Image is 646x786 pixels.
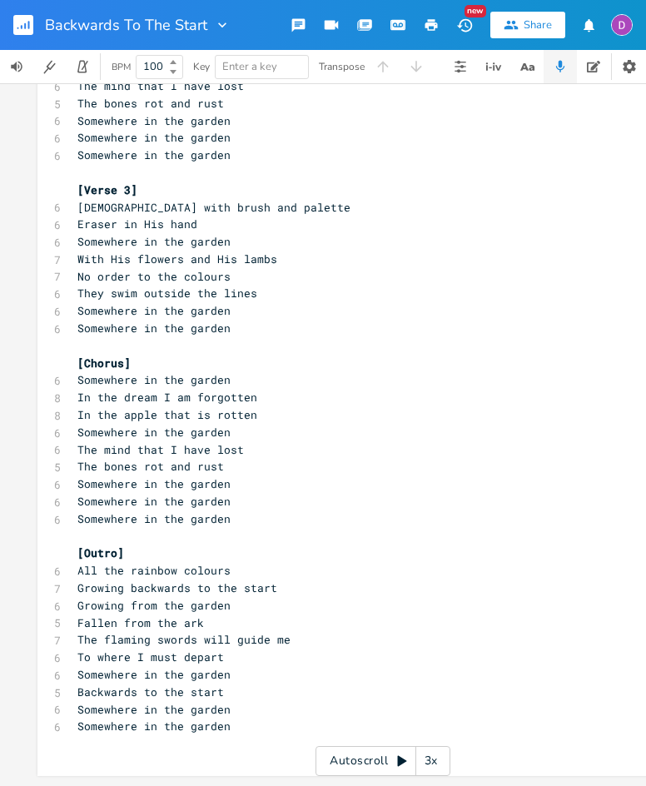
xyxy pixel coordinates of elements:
span: The mind that I have lost [77,442,244,457]
span: [Outro] [77,545,124,560]
button: Share [490,12,565,38]
span: Backwards To The Start [45,17,207,32]
span: Somewhere in the garden [77,147,231,162]
span: Somewhere in the garden [77,494,231,509]
span: The mind that I have lost [77,78,244,93]
span: Somewhere in the garden [77,372,231,387]
span: Growing from the garden [77,598,231,613]
span: To where I must depart [77,649,224,664]
span: Somewhere in the garden [77,234,231,249]
span: The bones rot and rust [77,96,224,111]
span: Somewhere in the garden [77,130,231,145]
span: Somewhere in the garden [77,303,231,318]
img: Dylan [611,14,633,36]
span: [Chorus] [77,356,131,371]
span: They swim outside the lines [77,286,257,301]
span: With His flowers and His lambs [77,251,277,266]
span: Enter a key [222,59,277,74]
span: Eraser in His hand [77,216,197,231]
span: The bones rot and rust [77,459,224,474]
span: Somewhere in the garden [77,719,231,734]
span: Somewhere in the garden [77,511,231,526]
span: No order to the colours [77,269,231,284]
div: Key [193,62,210,72]
span: [Verse 3] [77,182,137,197]
div: Autoscroll [316,746,450,776]
span: All the rainbow colours [77,563,231,578]
div: Transpose [319,62,365,72]
span: In the apple that is rotten [77,407,257,422]
div: New [465,5,486,17]
span: The flaming swords will guide me [77,632,291,647]
span: Backwards to the start [77,684,224,699]
span: Somewhere in the garden [77,476,231,491]
span: Somewhere in the garden [77,667,231,682]
div: Share [524,17,552,32]
span: Somewhere in the garden [77,113,231,128]
span: In the dream I am forgotten [77,390,257,405]
div: 3x [416,746,446,776]
button: New [448,10,481,40]
span: Somewhere in the garden [77,321,231,336]
span: Fallen from the ark [77,615,204,630]
span: [DEMOGRAPHIC_DATA] with brush and palette [77,200,350,215]
span: Growing backwards to the start [77,580,277,595]
div: BPM [112,62,131,72]
span: Somewhere in the garden [77,425,231,440]
span: Somewhere in the garden [77,702,231,717]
